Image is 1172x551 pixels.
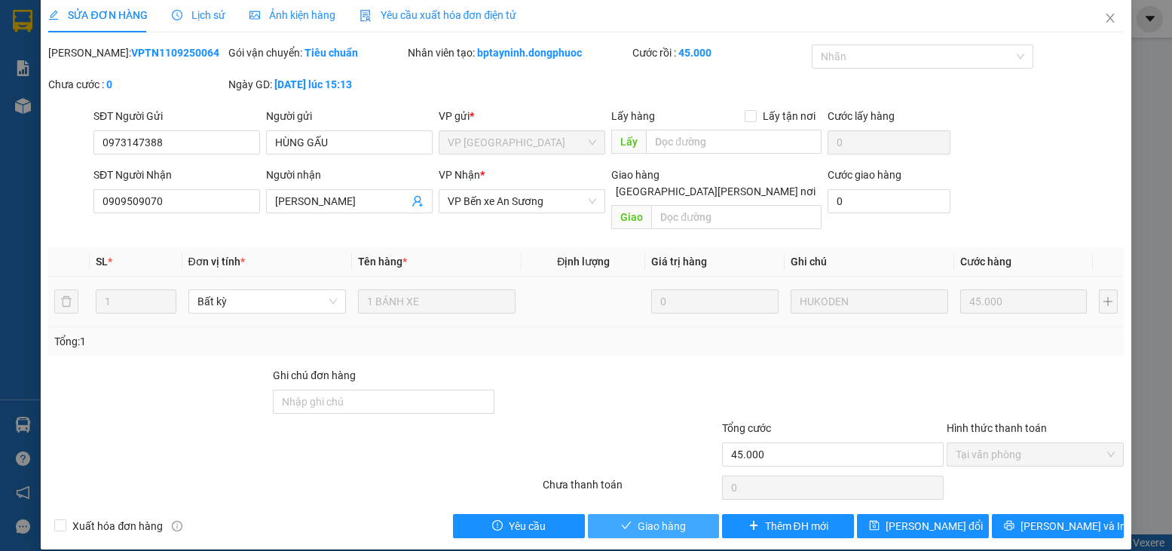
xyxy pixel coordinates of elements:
b: bptayninh.dongphuoc [477,47,582,59]
button: exclamation-circleYêu cầu [453,514,585,538]
span: exclamation-circle [492,520,503,532]
span: VPAS1209250020 [75,96,158,107]
div: Cước rồi : [632,44,809,61]
span: Ảnh kiện hàng [249,9,335,21]
span: 08:43:55 [DATE] [33,109,92,118]
span: Lấy [611,130,646,154]
div: Tổng: 1 [54,333,453,350]
img: icon [360,10,372,22]
span: Định lượng [557,256,610,268]
span: In ngày: [5,109,92,118]
span: [PERSON_NAME] và In [1021,518,1126,534]
input: Dọc đường [646,130,821,154]
b: 0 [106,78,112,90]
span: printer [1004,520,1014,532]
span: Bến xe [GEOGRAPHIC_DATA] [119,24,203,43]
span: Đơn vị tính [188,256,245,268]
span: Giao hàng [611,169,659,181]
span: Tại văn phòng [956,443,1114,466]
label: Cước giao hàng [828,169,901,181]
b: 45.000 [678,47,711,59]
div: SĐT Người Gửi [93,108,260,124]
span: VP Tây Ninh [448,131,596,154]
span: Hotline: 19001152 [119,67,185,76]
input: 0 [651,289,778,314]
span: Giá trị hàng [651,256,707,268]
label: Cước lấy hàng [828,110,895,122]
input: Cước giao hàng [828,189,951,213]
input: 0 [960,289,1087,314]
span: Lấy tận nơi [757,108,822,124]
div: Chưa thanh toán [541,476,721,503]
input: VD: Bàn, Ghế [358,289,516,314]
strong: ĐỒNG PHƯỚC [119,8,207,21]
div: [PERSON_NAME]: [48,44,225,61]
button: checkGiao hàng [588,514,720,538]
div: SĐT Người Nhận [93,167,260,183]
button: plusThêm ĐH mới [722,514,854,538]
b: Tiêu chuẩn [304,47,358,59]
span: Giao hàng [638,518,686,534]
span: Xuất hóa đơn hàng [66,518,169,534]
span: [GEOGRAPHIC_DATA][PERSON_NAME] nơi [610,183,822,200]
span: edit [48,10,59,20]
button: save[PERSON_NAME] đổi [857,514,989,538]
button: printer[PERSON_NAME] và In [992,514,1124,538]
span: plus [748,520,759,532]
span: clock-circle [172,10,182,20]
span: Yêu cầu [509,518,546,534]
input: Cước lấy hàng [828,130,951,155]
button: delete [54,289,78,314]
span: Bất kỳ [197,290,337,313]
span: VP Nhận [439,169,480,181]
b: [DATE] lúc 15:13 [274,78,352,90]
span: close [1104,12,1116,24]
input: Ghi Chú [791,289,948,314]
div: Ngày GD: [228,76,405,93]
span: VP Bến xe An Sương [448,190,596,213]
span: user-add [412,195,424,207]
span: Lịch sử [172,9,225,21]
label: Ghi chú đơn hàng [273,369,356,381]
button: plus [1099,289,1117,314]
span: 01 Võ Văn Truyện, KP.1, Phường 2 [119,45,207,64]
span: Yêu cầu xuất hóa đơn điện tử [360,9,517,21]
img: logo [5,9,72,75]
span: Lấy hàng [611,110,655,122]
span: Tên hàng [358,256,407,268]
div: Nhân viên tạo: [408,44,629,61]
span: SL [96,256,108,268]
label: Hình thức thanh toán [947,422,1047,434]
div: Người gửi [266,108,433,124]
span: SỬA ĐƠN HÀNG [48,9,147,21]
span: Tổng cước [722,422,771,434]
span: Thêm ĐH mới [765,518,828,534]
th: Ghi chú [785,247,954,277]
span: ----------------------------------------- [41,81,185,93]
div: Chưa cước : [48,76,225,93]
b: VPTN1109250064 [131,47,219,59]
span: [PERSON_NAME] đổi [886,518,983,534]
div: VP gửi [439,108,605,124]
span: picture [249,10,260,20]
span: info-circle [172,521,182,531]
div: Người nhận [266,167,433,183]
input: Dọc đường [651,205,821,229]
span: save [869,520,880,532]
span: [PERSON_NAME]: [5,97,158,106]
span: check [621,520,632,532]
span: Cước hàng [960,256,1011,268]
input: Ghi chú đơn hàng [273,390,494,414]
div: Gói vận chuyển: [228,44,405,61]
span: Giao [611,205,651,229]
